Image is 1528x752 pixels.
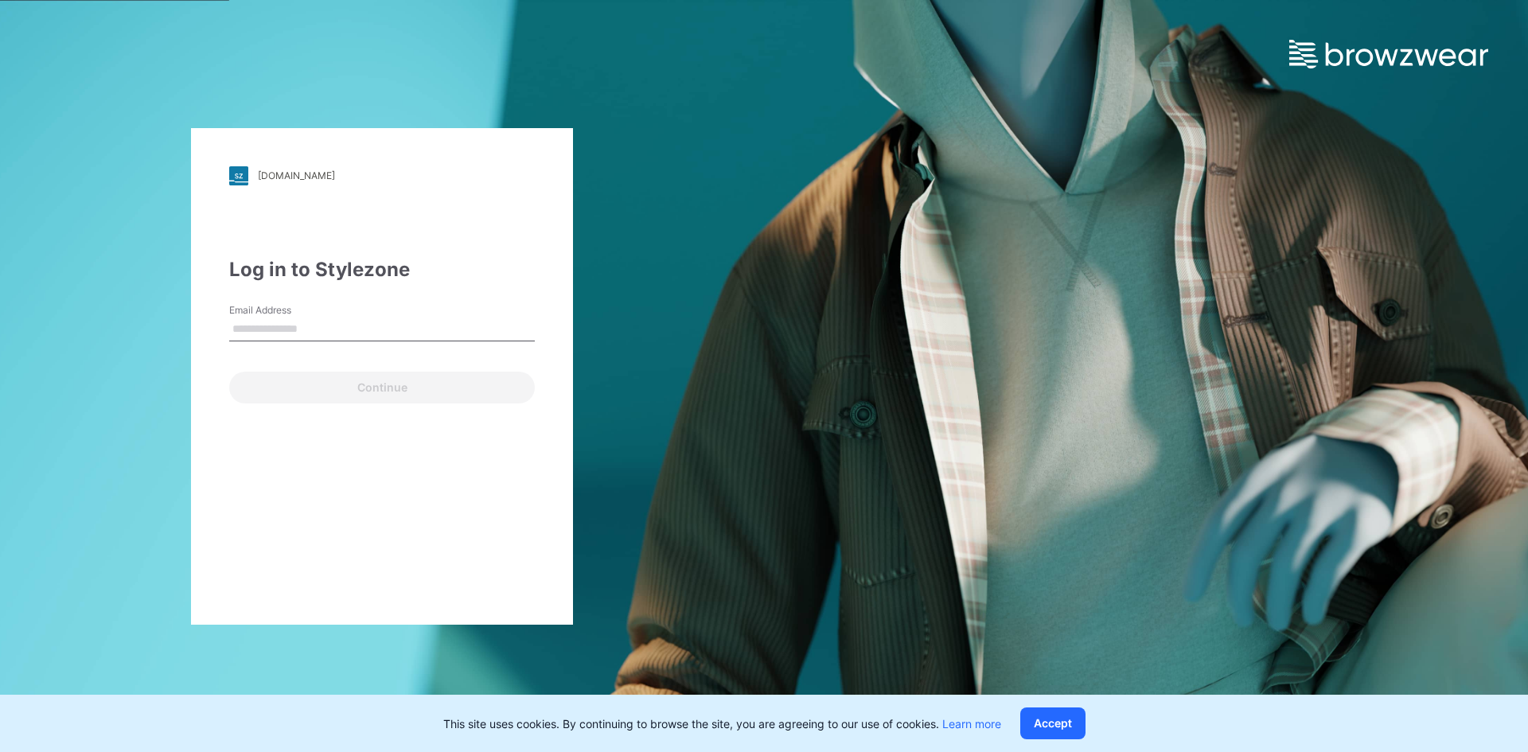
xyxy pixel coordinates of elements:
div: [DOMAIN_NAME] [258,169,335,181]
a: Learn more [942,717,1001,731]
div: Log in to Stylezone [229,255,535,284]
img: browzwear-logo.e42bd6dac1945053ebaf764b6aa21510.svg [1289,40,1488,68]
img: stylezone-logo.562084cfcfab977791bfbf7441f1a819.svg [229,166,248,185]
button: Accept [1020,707,1086,739]
a: [DOMAIN_NAME] [229,166,535,185]
p: This site uses cookies. By continuing to browse the site, you are agreeing to our use of cookies. [443,715,1001,732]
label: Email Address [229,303,341,318]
